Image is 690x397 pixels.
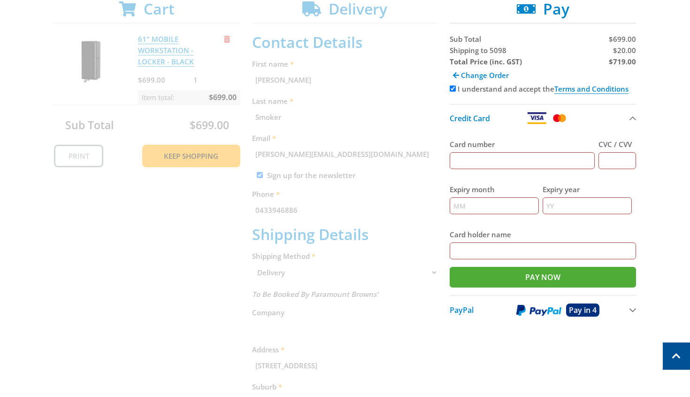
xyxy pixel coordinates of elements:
span: Sub Total [450,34,481,44]
input: YY [543,197,632,214]
label: Expiry month [450,184,539,195]
a: Terms and Conditions [554,84,629,94]
span: PayPal [450,305,474,315]
img: PayPal [516,304,561,316]
img: Visa [527,112,547,124]
label: Card number [450,139,595,150]
span: Change Order [461,70,509,80]
a: Change Order [450,67,512,83]
span: Shipping to 5098 [450,46,506,55]
button: PayPal Pay in 4 [450,295,636,324]
label: Expiry year [543,184,632,195]
input: MM [450,197,539,214]
input: Pay Now [450,267,636,288]
img: Mastercard [551,112,567,124]
input: Please accept the terms and conditions. [450,86,456,92]
span: $699.00 [609,34,636,44]
label: Card holder name [450,229,636,240]
label: I understand and accept the [458,84,629,94]
span: Credit Card [450,113,490,124]
strong: $719.00 [609,57,636,66]
label: CVC / CVV [598,139,636,150]
button: Credit Card [450,104,636,132]
strong: Total Price (inc. GST) [450,57,522,66]
span: $20.00 [613,46,636,55]
span: Pay in 4 [569,305,597,315]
